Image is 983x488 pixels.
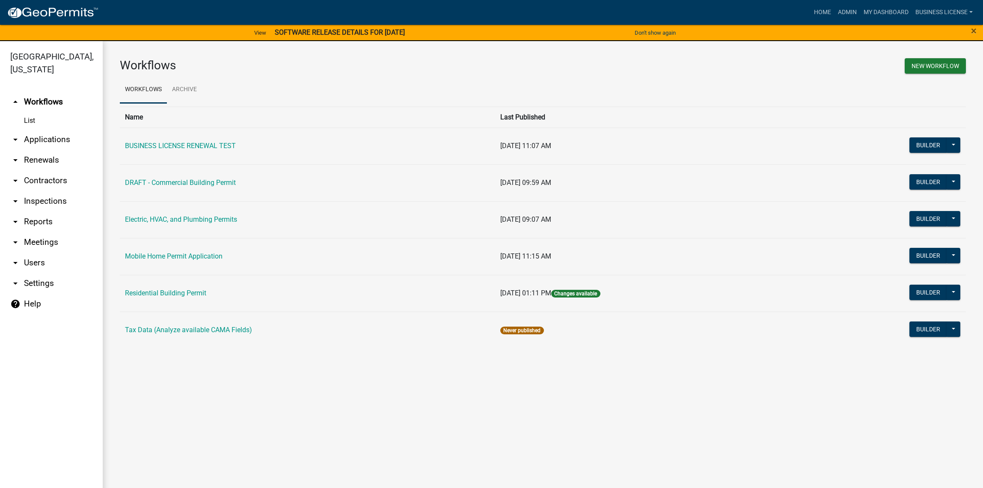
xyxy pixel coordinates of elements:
a: Workflows [120,76,167,104]
i: arrow_drop_down [10,134,21,145]
a: DRAFT - Commercial Building Permit [125,179,236,187]
span: [DATE] 09:59 AM [500,179,551,187]
button: Builder [909,137,947,153]
button: Builder [909,211,947,226]
span: [DATE] 01:11 PM [500,289,551,297]
i: arrow_drop_down [10,155,21,165]
a: Mobile Home Permit Application [125,252,223,260]
button: Don't show again [631,26,679,40]
a: BUSINESS LICENSE [912,4,976,21]
span: [DATE] 09:07 AM [500,215,551,223]
i: arrow_drop_down [10,176,21,186]
th: Last Published [495,107,796,128]
th: Name [120,107,495,128]
span: [DATE] 11:07 AM [500,142,551,150]
h3: Workflows [120,58,537,73]
a: BUSINESS LICENSE RENEWAL TEST [125,142,236,150]
i: arrow_drop_down [10,217,21,227]
i: arrow_drop_down [10,258,21,268]
span: Never published [500,327,543,334]
a: Electric, HVAC, and Plumbing Permits [125,215,237,223]
a: Admin [835,4,860,21]
button: Builder [909,321,947,337]
a: Residential Building Permit [125,289,206,297]
i: arrow_drop_up [10,97,21,107]
a: Archive [167,76,202,104]
a: My Dashboard [860,4,912,21]
i: arrow_drop_down [10,237,21,247]
button: Close [971,26,977,36]
a: Home [811,4,835,21]
i: arrow_drop_down [10,196,21,206]
button: Builder [909,248,947,263]
span: Changes available [551,290,600,298]
i: arrow_drop_down [10,278,21,289]
span: [DATE] 11:15 AM [500,252,551,260]
a: Tax Data (Analyze available CAMA Fields) [125,326,252,334]
button: Builder [909,174,947,190]
button: Builder [909,285,947,300]
span: × [971,25,977,37]
button: New Workflow [905,58,966,74]
a: View [251,26,270,40]
i: help [10,299,21,309]
strong: SOFTWARE RELEASE DETAILS FOR [DATE] [275,28,405,36]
